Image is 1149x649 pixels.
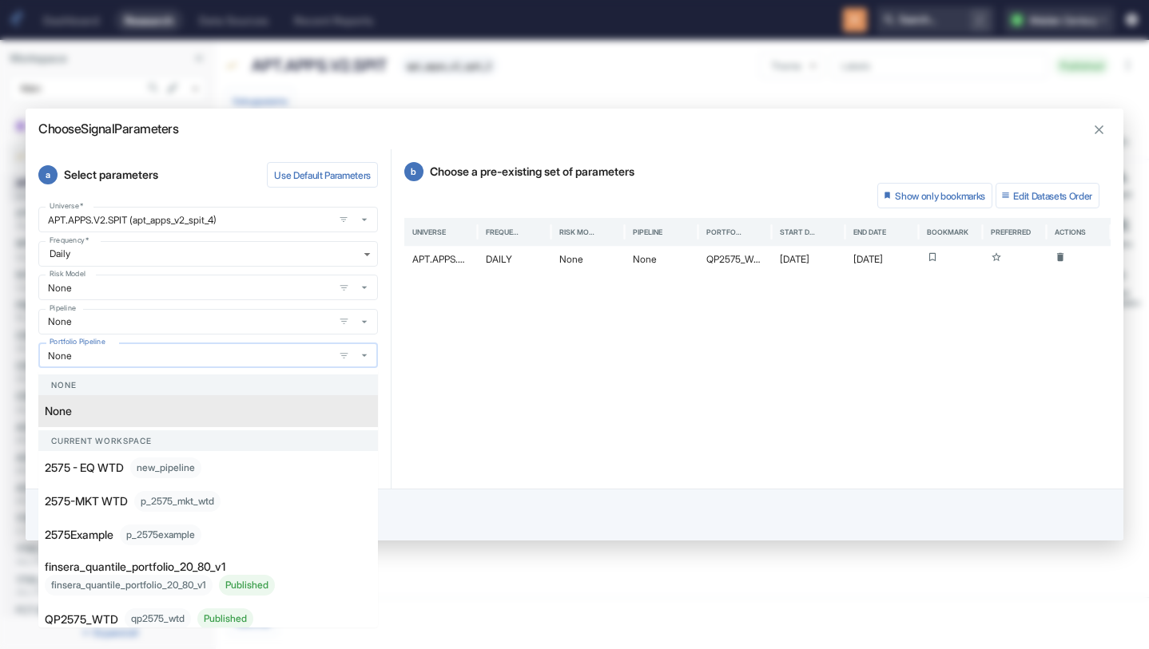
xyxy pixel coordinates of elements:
div: Start Date [780,228,817,236]
label: Risk Model [50,268,85,279]
div: Frequency [486,228,523,236]
div: DAILY [478,247,551,271]
label: Universe [50,200,84,211]
div: Current workspace [38,430,378,451]
div: Portfolio Pipeline [706,228,744,236]
div: Pipeline [633,228,662,236]
button: open filters [335,346,353,365]
div: 2022-09-29 [772,247,845,271]
button: open filters [335,312,353,330]
div: Daily [38,241,378,267]
p: None [45,402,72,419]
div: Actions [1055,228,1086,236]
button: open filters [335,211,353,229]
span: b [404,162,423,181]
p: finsera_quantile_portfolio_20_80_v1 [45,558,225,575]
button: Use Default Parameters [267,162,378,188]
p: QP2575_WTD [45,611,118,627]
label: Portfolio Pipeline [50,336,105,346]
span: APT.APPS.V2.SPIT (apt_apps_v2_spit_4) [38,207,378,232]
button: Sort [663,222,682,241]
button: Sort [745,222,764,241]
p: Select parameters [38,162,267,188]
p: 2575 - EQ WTD [45,459,124,476]
div: None [551,247,625,271]
button: Sort [524,222,543,241]
button: Sort [447,222,466,241]
div: 2025-09-01 [845,247,919,271]
div: Universe [412,228,446,236]
p: Choose a pre-existing set of parameters [404,162,1111,181]
span: a [38,165,58,184]
div: Bookmark [927,228,968,236]
button: Edit Datasets Order [996,183,1099,208]
p: 2575Example [45,526,113,543]
button: Sort [818,222,837,241]
p: 2575-MKT WTD [45,493,128,509]
div: QP2575_WTD [698,247,772,271]
button: Show only bookmarks [877,183,992,208]
div: Preferred [991,228,1031,236]
div: Risk Model [559,228,597,236]
button: Sort [887,222,906,241]
div: None [625,247,698,271]
div: None [38,374,378,395]
button: open filters [335,279,353,297]
div: End Date [853,228,886,236]
label: Frequency [50,235,89,245]
div: APT.APPS.V2.SPIT [404,247,478,271]
button: Sort [598,222,617,241]
h2: Choose Signal Parameters [26,109,1123,137]
label: Pipeline [50,303,76,313]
